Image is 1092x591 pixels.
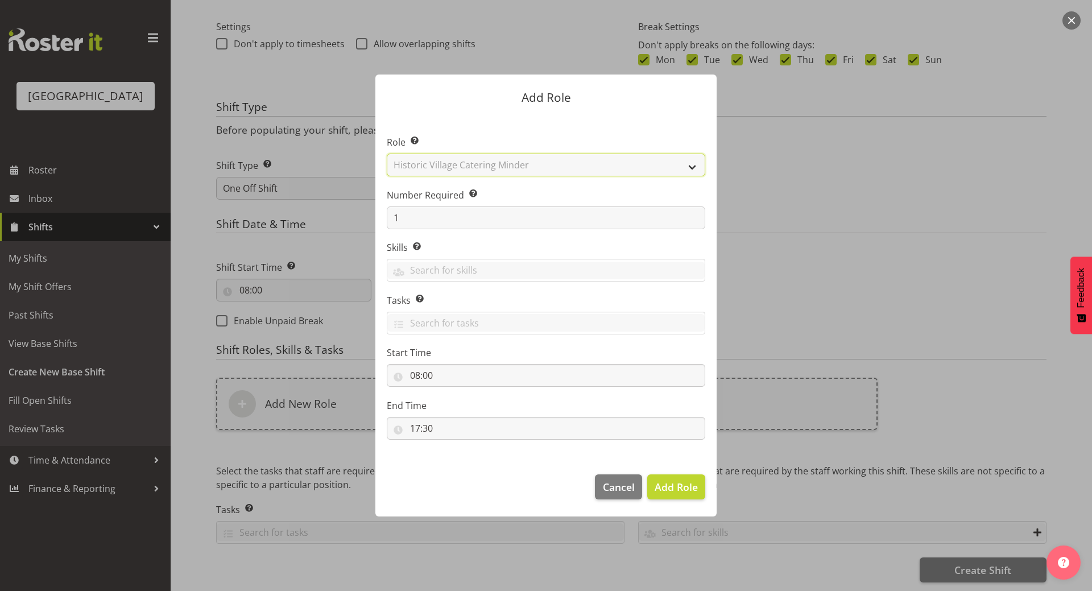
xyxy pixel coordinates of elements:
[387,417,705,440] input: Click to select...
[387,188,705,202] label: Number Required
[387,92,705,104] p: Add Role
[387,399,705,412] label: End Time
[655,480,698,494] span: Add Role
[1076,268,1086,308] span: Feedback
[647,474,705,499] button: Add Role
[1070,257,1092,334] button: Feedback - Show survey
[387,241,705,254] label: Skills
[387,262,705,279] input: Search for skills
[603,480,635,494] span: Cancel
[387,364,705,387] input: Click to select...
[595,474,642,499] button: Cancel
[387,135,705,149] label: Role
[1058,557,1069,568] img: help-xxl-2.png
[387,294,705,307] label: Tasks
[387,314,705,332] input: Search for tasks
[387,346,705,359] label: Start Time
